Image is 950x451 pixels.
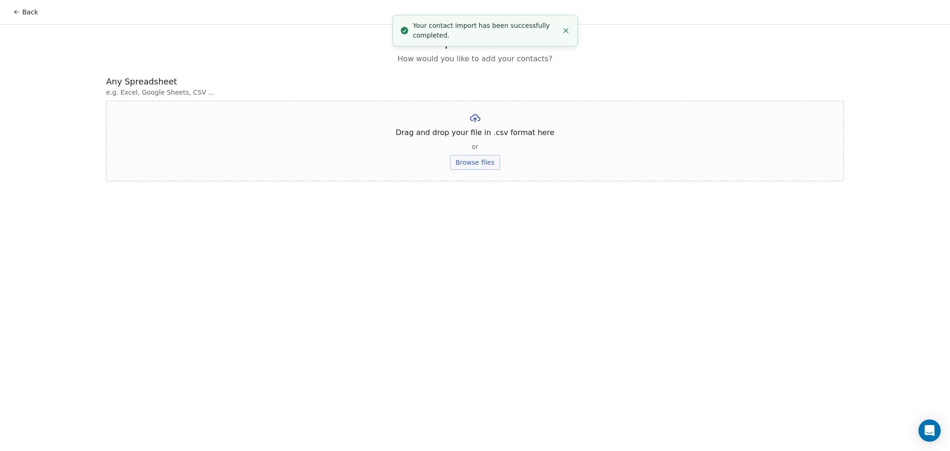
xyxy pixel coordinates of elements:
span: How would you like to add your contacts? [398,53,552,64]
div: Your contact import has been successfully completed. [413,21,558,40]
div: Open Intercom Messenger [918,419,941,442]
button: Close toast [560,25,572,37]
span: Any Spreadsheet [106,76,844,88]
span: Drag and drop your file in .csv format here [396,127,554,138]
span: or [472,142,478,151]
button: Browse files [450,155,500,170]
span: e.g. Excel, Google Sheets, CSV ... [106,88,844,97]
button: Back [7,4,44,20]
